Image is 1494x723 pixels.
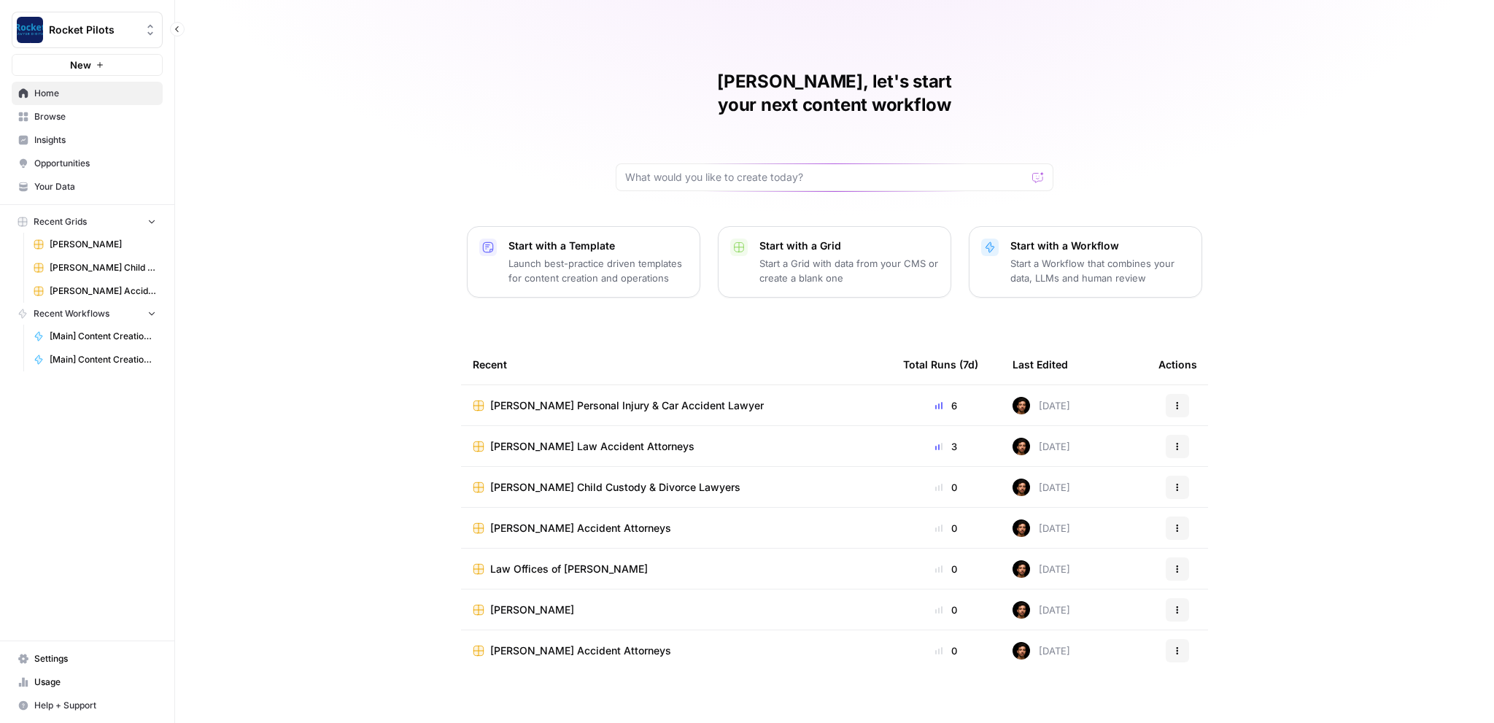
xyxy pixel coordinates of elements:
[1013,519,1070,537] div: [DATE]
[50,285,156,298] span: [PERSON_NAME] Accident Attorneys
[473,480,880,495] a: [PERSON_NAME] Child Custody & Divorce Lawyers
[34,157,156,170] span: Opportunities
[490,562,648,576] span: Law Offices of [PERSON_NAME]
[759,256,939,285] p: Start a Grid with data from your CMS or create a blank one
[12,128,163,152] a: Insights
[12,175,163,198] a: Your Data
[473,439,880,454] a: [PERSON_NAME] Law Accident Attorneys
[12,647,163,670] a: Settings
[490,439,694,454] span: [PERSON_NAME] Law Accident Attorneys
[27,279,163,303] a: [PERSON_NAME] Accident Attorneys
[70,58,91,72] span: New
[50,353,156,366] span: [Main] Content Creation Article
[12,694,163,717] button: Help + Support
[1013,438,1030,455] img: wt756mygx0n7rybn42vblmh42phm
[1013,397,1070,414] div: [DATE]
[467,226,700,298] button: Start with a TemplateLaunch best-practice driven templates for content creation and operations
[50,238,156,251] span: [PERSON_NAME]
[1013,642,1070,660] div: [DATE]
[34,676,156,689] span: Usage
[903,603,989,617] div: 0
[1013,438,1070,455] div: [DATE]
[1013,519,1030,537] img: wt756mygx0n7rybn42vblmh42phm
[1013,642,1030,660] img: wt756mygx0n7rybn42vblmh42phm
[27,325,163,348] a: [Main] Content Creation Brief
[1013,601,1030,619] img: wt756mygx0n7rybn42vblmh42phm
[12,82,163,105] a: Home
[34,652,156,665] span: Settings
[903,643,989,658] div: 0
[1013,560,1070,578] div: [DATE]
[473,562,880,576] a: Law Offices of [PERSON_NAME]
[49,23,137,37] span: Rocket Pilots
[490,521,671,536] span: [PERSON_NAME] Accident Attorneys
[34,110,156,123] span: Browse
[1158,344,1197,384] div: Actions
[1013,560,1030,578] img: wt756mygx0n7rybn42vblmh42phm
[718,226,951,298] button: Start with a GridStart a Grid with data from your CMS or create a blank one
[12,54,163,76] button: New
[1013,479,1070,496] div: [DATE]
[34,180,156,193] span: Your Data
[616,70,1053,117] h1: [PERSON_NAME], let's start your next content workflow
[903,521,989,536] div: 0
[34,307,109,320] span: Recent Workflows
[12,12,163,48] button: Workspace: Rocket Pilots
[12,303,163,325] button: Recent Workflows
[34,699,156,712] span: Help + Support
[1010,239,1190,253] p: Start with a Workflow
[903,439,989,454] div: 3
[969,226,1202,298] button: Start with a WorkflowStart a Workflow that combines your data, LLMs and human review
[473,398,880,413] a: [PERSON_NAME] Personal Injury & Car Accident Lawyer
[490,603,574,617] span: [PERSON_NAME]
[1013,601,1070,619] div: [DATE]
[903,398,989,413] div: 6
[34,215,87,228] span: Recent Grids
[27,256,163,279] a: [PERSON_NAME] Child Custody & Divorce Lawyers
[1013,397,1030,414] img: wt756mygx0n7rybn42vblmh42phm
[473,643,880,658] a: [PERSON_NAME] Accident Attorneys
[473,603,880,617] a: [PERSON_NAME]
[508,256,688,285] p: Launch best-practice driven templates for content creation and operations
[490,398,764,413] span: [PERSON_NAME] Personal Injury & Car Accident Lawyer
[473,521,880,536] a: [PERSON_NAME] Accident Attorneys
[27,348,163,371] a: [Main] Content Creation Article
[508,239,688,253] p: Start with a Template
[12,670,163,694] a: Usage
[50,330,156,343] span: [Main] Content Creation Brief
[490,643,671,658] span: [PERSON_NAME] Accident Attorneys
[1013,479,1030,496] img: wt756mygx0n7rybn42vblmh42phm
[625,170,1026,185] input: What would you like to create today?
[34,134,156,147] span: Insights
[34,87,156,100] span: Home
[27,233,163,256] a: [PERSON_NAME]
[903,480,989,495] div: 0
[1010,256,1190,285] p: Start a Workflow that combines your data, LLMs and human review
[759,239,939,253] p: Start with a Grid
[1013,344,1068,384] div: Last Edited
[903,562,989,576] div: 0
[12,152,163,175] a: Opportunities
[17,17,43,43] img: Rocket Pilots Logo
[50,261,156,274] span: [PERSON_NAME] Child Custody & Divorce Lawyers
[903,344,978,384] div: Total Runs (7d)
[12,211,163,233] button: Recent Grids
[473,344,880,384] div: Recent
[12,105,163,128] a: Browse
[490,480,740,495] span: [PERSON_NAME] Child Custody & Divorce Lawyers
